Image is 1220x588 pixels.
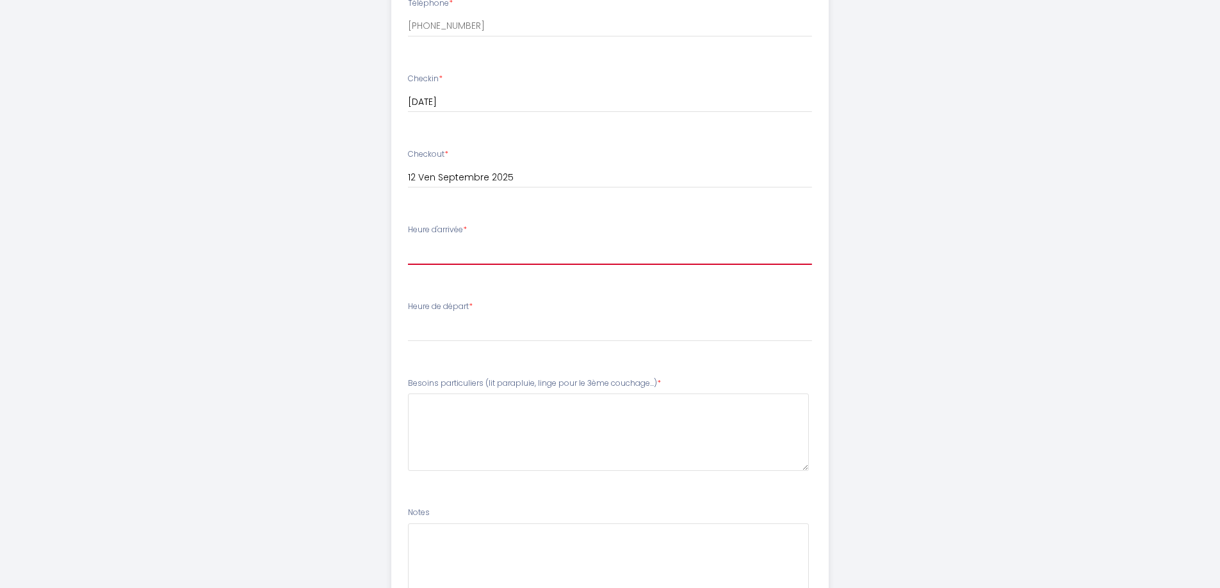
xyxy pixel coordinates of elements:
label: Heure d'arrivée [408,224,467,236]
label: Notes [408,507,430,519]
label: Heure de départ [408,301,473,313]
label: Checkout [408,148,448,161]
label: Checkin [408,73,443,85]
label: Besoins particuliers (lit parapluie, linge pour le 3ème couchage...) [408,377,661,390]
